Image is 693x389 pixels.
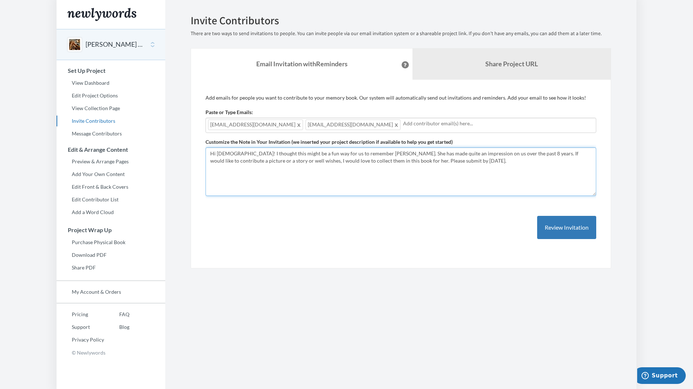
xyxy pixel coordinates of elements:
[57,146,165,153] h3: Edit & Arrange Content
[57,194,165,205] a: Edit Contributor List
[206,147,596,196] textarea: Hi Everyone! I thought this might be a fun way for us to remember [PERSON_NAME]. She has made qui...
[104,309,129,320] a: FAQ
[67,8,136,21] img: Newlywords logo
[86,40,144,49] button: [PERSON_NAME] Moving On
[57,237,165,248] a: Purchase Physical Book
[485,60,538,68] b: Share Project URL
[57,169,165,180] a: Add Your Own Content
[57,90,165,101] a: Edit Project Options
[208,120,303,130] span: [EMAIL_ADDRESS][DOMAIN_NAME]
[57,250,165,260] a: Download PDF
[57,286,165,297] a: My Account & Orders
[206,94,596,101] p: Add emails for people you want to contribute to your memory book. Our system will automatically s...
[57,227,165,233] h3: Project Wrap Up
[57,103,165,114] a: View Collection Page
[306,120,401,130] span: [EMAIL_ADDRESS][DOMAIN_NAME]
[57,262,165,273] a: Share PDF
[57,156,165,167] a: Preview & Arrange Pages
[537,216,596,239] button: Review Invitation
[57,322,104,332] a: Support
[57,67,165,74] h3: Set Up Project
[206,109,253,116] label: Paste or Type Emails:
[57,334,104,345] a: Privacy Policy
[57,181,165,192] a: Edit Front & Back Covers
[57,116,165,126] a: Invite Contributors
[637,367,686,385] iframe: Opens a widget where you can chat to one of our agents
[191,30,611,37] p: There are two ways to send invitations to people. You can invite people via our email invitation ...
[57,309,104,320] a: Pricing
[57,347,165,358] p: © Newlywords
[57,207,165,218] a: Add a Word Cloud
[104,322,129,332] a: Blog
[191,14,611,26] h2: Invite Contributors
[256,60,348,68] strong: Email Invitation with Reminders
[57,128,165,139] a: Message Contributors
[403,120,594,127] input: Add contributor email(s) here...
[206,138,453,146] label: Customize the Note in Your Invitation (we inserted your project description if available to help ...
[57,78,165,88] a: View Dashboard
